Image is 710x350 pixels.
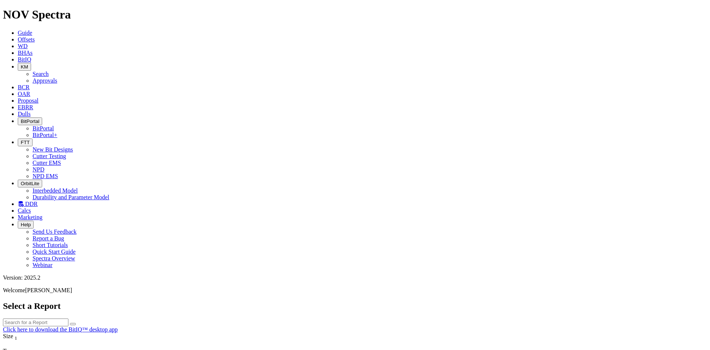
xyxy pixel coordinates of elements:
a: EBRR [18,104,33,110]
a: Short Tutorials [33,242,68,248]
h2: Select a Report [3,301,707,311]
a: BCR [18,84,30,90]
button: KM [18,63,31,71]
span: Sort None [15,333,17,339]
div: Version: 2025.2 [3,274,707,281]
span: Help [21,222,31,227]
div: Sort None [3,333,71,348]
span: KM [21,64,28,70]
a: Dulls [18,111,31,117]
a: Cutter Testing [33,153,66,159]
div: Column Menu [3,341,71,348]
a: BitIQ [18,56,31,63]
a: Calcs [18,207,31,214]
a: OAR [18,91,30,97]
p: Welcome [3,287,707,294]
a: WD [18,43,28,49]
a: NPD EMS [33,173,58,179]
span: Size [3,333,13,339]
div: Size Sort None [3,333,71,341]
a: Proposal [18,97,38,104]
button: Help [18,221,34,229]
sub: 1 [15,335,17,341]
a: Search [33,71,49,77]
button: BitPortal [18,117,42,125]
a: Approvals [33,77,57,84]
span: FTT [21,140,30,145]
span: OrbitLite [21,181,39,186]
a: New Bit Designs [33,146,73,153]
a: Send Us Feedback [33,229,77,235]
button: FTT [18,139,33,146]
a: Offsets [18,36,35,43]
a: BitPortal+ [33,132,57,138]
a: Interbedded Model [33,187,78,194]
a: BHAs [18,50,33,56]
a: Marketing [18,214,43,220]
a: Guide [18,30,32,36]
span: DDR [25,201,38,207]
span: [PERSON_NAME] [25,287,72,293]
a: NPD [33,166,44,173]
a: Quick Start Guide [33,249,75,255]
a: Cutter EMS [33,160,61,166]
a: Webinar [33,262,53,268]
a: BitPortal [33,125,54,131]
a: Click here to download the BitIQ™ desktop app [3,326,118,333]
input: Search for a Report [3,319,68,326]
a: Durability and Parameter Model [33,194,109,200]
a: DDR [18,201,38,207]
a: Report a Bug [33,235,64,241]
button: OrbitLite [18,180,42,187]
a: Spectra Overview [33,255,75,261]
h1: NOV Spectra [3,8,707,21]
span: BitPortal [21,119,39,124]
